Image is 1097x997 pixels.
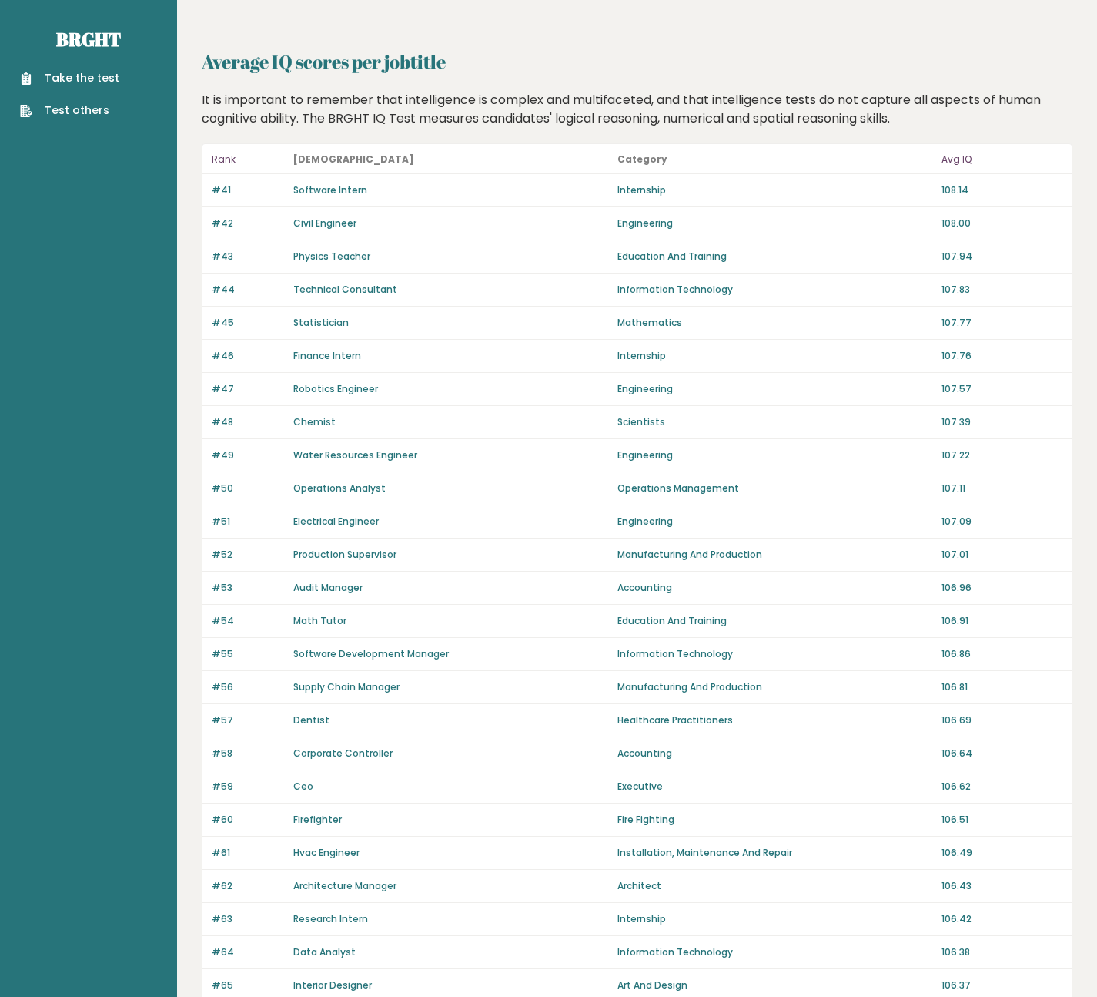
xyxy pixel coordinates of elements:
[941,415,1062,429] p: 107.39
[941,747,1062,760] p: 106.64
[212,548,284,562] p: #52
[293,979,372,992] a: Interior Designer
[941,780,1062,794] p: 106.62
[293,879,396,892] a: Architecture Manager
[617,647,932,661] p: Information Technology
[212,581,284,595] p: #53
[941,150,1062,169] p: Avg IQ
[212,183,284,197] p: #41
[617,415,932,429] p: Scientists
[617,448,932,462] p: Engineering
[293,614,346,627] a: Math Tutor
[293,482,386,495] a: Operations Analyst
[293,945,356,958] a: Data Analyst
[941,680,1062,694] p: 106.81
[212,747,284,760] p: #58
[212,879,284,893] p: #62
[941,581,1062,595] p: 106.96
[212,780,284,794] p: #59
[293,515,379,528] a: Electrical Engineer
[941,912,1062,926] p: 106.42
[293,448,417,462] a: Water Resources Engineer
[212,813,284,827] p: #60
[293,846,360,859] a: Hvac Engineer
[293,713,329,727] a: Dentist
[212,647,284,661] p: #55
[941,979,1062,992] p: 106.37
[941,349,1062,363] p: 107.76
[293,581,363,594] a: Audit Manager
[617,183,932,197] p: Internship
[617,548,932,562] p: Manufacturing And Production
[941,846,1062,860] p: 106.49
[617,316,932,330] p: Mathematics
[617,217,932,230] p: Engineering
[941,283,1062,297] p: 107.83
[212,283,284,297] p: #44
[293,349,361,362] a: Finance Intern
[293,183,367,196] a: Software Intern
[941,515,1062,529] p: 107.09
[617,979,932,992] p: Art And Design
[617,515,932,529] p: Engineering
[212,316,284,330] p: #45
[212,482,284,495] p: #50
[212,945,284,959] p: #64
[617,349,932,363] p: Internship
[212,150,284,169] p: Rank
[617,153,667,166] b: Category
[617,482,932,495] p: Operations Management
[617,813,932,827] p: Fire Fighting
[293,316,349,329] a: Statistician
[941,382,1062,396] p: 107.57
[617,713,932,727] p: Healthcare Practitioners
[212,250,284,264] p: #43
[941,879,1062,893] p: 106.43
[293,647,449,660] a: Software Development Manager
[202,48,1072,76] h2: Average IQ scores per jobtitle
[56,27,121,52] a: Brght
[20,102,119,119] a: Test others
[293,415,336,428] a: Chemist
[212,680,284,694] p: #56
[617,614,932,628] p: Education And Training
[212,349,284,363] p: #46
[941,482,1062,495] p: 107.11
[212,217,284,230] p: #42
[617,912,932,926] p: Internship
[212,912,284,926] p: #63
[617,846,932,860] p: Installation, Maintenance And Repair
[212,614,284,628] p: #54
[212,713,284,727] p: #57
[941,713,1062,727] p: 106.69
[20,70,119,86] a: Take the test
[293,548,396,561] a: Production Supervisor
[293,217,356,230] a: Civil Engineer
[212,846,284,860] p: #61
[293,250,370,263] a: Physics Teacher
[212,979,284,992] p: #65
[293,780,313,793] a: Ceo
[617,780,932,794] p: Executive
[293,153,414,166] b: [DEMOGRAPHIC_DATA]
[941,250,1062,264] p: 107.94
[212,415,284,429] p: #48
[941,183,1062,197] p: 108.14
[941,448,1062,462] p: 107.22
[293,382,378,395] a: Robotics Engineer
[196,91,1079,128] div: It is important to remember that intelligence is complex and multifaceted, and that intelligence ...
[941,813,1062,827] p: 106.51
[617,945,932,959] p: Information Technology
[293,747,393,760] a: Corporate Controller
[617,382,932,396] p: Engineering
[617,680,932,694] p: Manufacturing And Production
[941,548,1062,562] p: 107.01
[293,680,400,693] a: Supply Chain Manager
[293,283,397,296] a: Technical Consultant
[212,515,284,529] p: #51
[941,217,1062,230] p: 108.00
[617,250,932,264] p: Education And Training
[617,283,932,297] p: Information Technology
[941,614,1062,628] p: 106.91
[941,647,1062,661] p: 106.86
